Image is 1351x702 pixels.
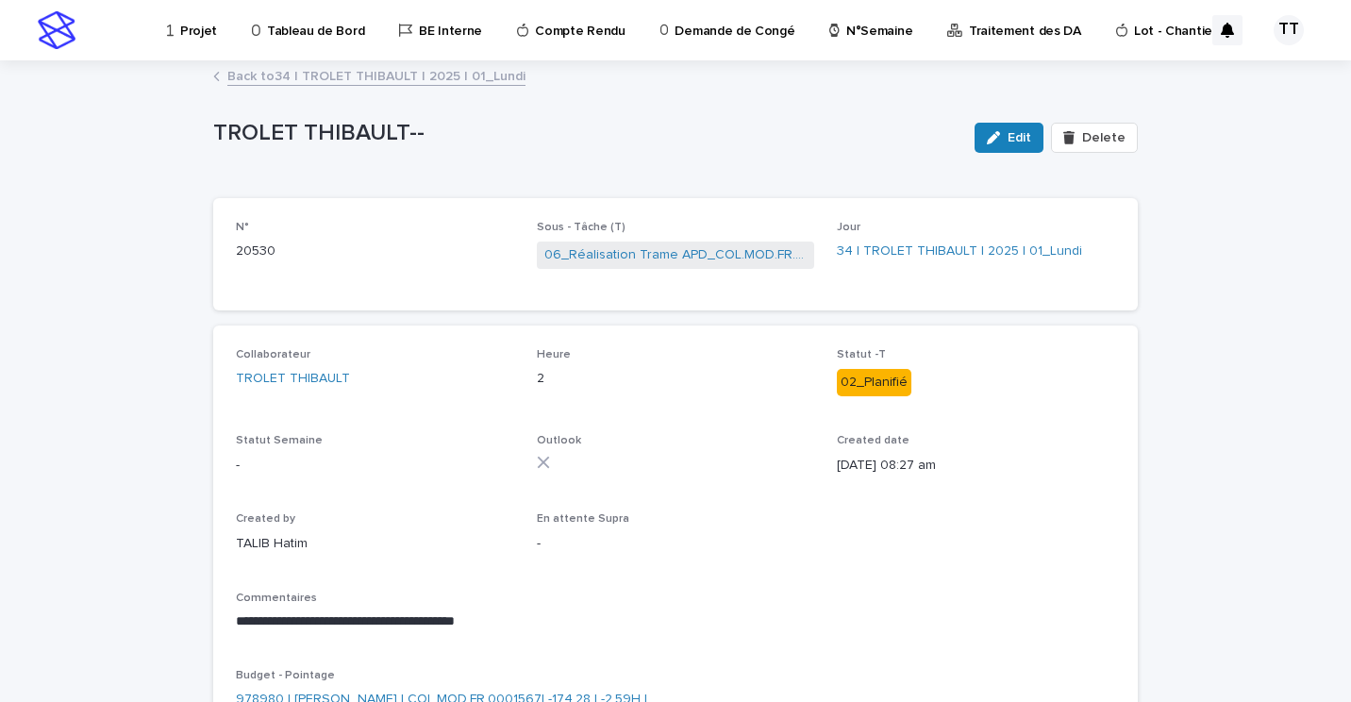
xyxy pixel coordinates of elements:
span: Collaborateur [236,349,310,360]
button: Edit [975,123,1043,153]
span: Budget - Pointage [236,670,335,681]
span: Outlook [537,435,581,446]
span: Delete [1082,131,1126,144]
div: TT [1274,15,1304,45]
span: Statut -T [837,349,886,360]
p: TALIB Hatim [236,534,514,554]
a: 06_Réalisation Trame APD_COL.MOD.FR.0001567 [544,245,808,265]
button: Delete [1051,123,1138,153]
span: Sous - Tâche (T) [537,222,625,233]
span: En attente Supra [537,513,629,525]
p: TROLET THIBAULT-- [213,120,959,147]
p: - [236,456,514,476]
span: Heure [537,349,571,360]
span: Jour [837,222,860,233]
span: Created date [837,435,909,446]
p: [DATE] 08:27 am [837,456,1115,476]
span: Statut Semaine [236,435,323,446]
span: Created by [236,513,295,525]
p: - [537,534,815,554]
a: TROLET THIBAULT [236,369,350,389]
img: stacker-logo-s-only.png [38,11,75,49]
div: 02_Planifié [837,369,911,396]
span: Commentaires [236,593,317,604]
a: 34 | TROLET THIBAULT | 2025 | 01_Lundi [837,242,1082,261]
p: 20530 [236,242,514,261]
a: Back to34 | TROLET THIBAULT | 2025 | 01_Lundi [227,64,525,86]
p: 2 [537,369,815,389]
span: N° [236,222,249,233]
span: Edit [1008,131,1031,144]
